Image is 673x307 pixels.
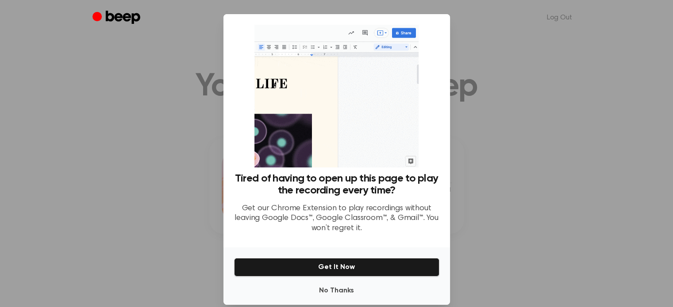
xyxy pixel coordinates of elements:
[234,204,439,234] p: Get our Chrome Extension to play recordings without leaving Google Docs™, Google Classroom™, & Gm...
[92,9,142,27] a: Beep
[234,173,439,197] h3: Tired of having to open up this page to play the recording every time?
[234,258,439,277] button: Get It Now
[254,25,419,167] img: Beep extension in action
[234,282,439,299] button: No Thanks
[538,7,581,28] a: Log Out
